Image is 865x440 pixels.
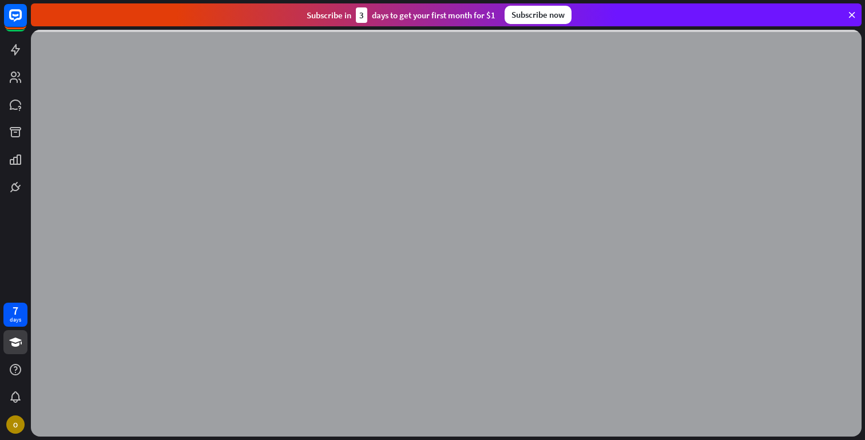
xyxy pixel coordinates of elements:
div: O [6,415,25,434]
div: days [10,316,21,324]
div: 3 [356,7,367,23]
div: Subscribe now [505,6,572,24]
div: Subscribe in days to get your first month for $1 [307,7,495,23]
a: 7 days [3,303,27,327]
div: 7 [13,306,18,316]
